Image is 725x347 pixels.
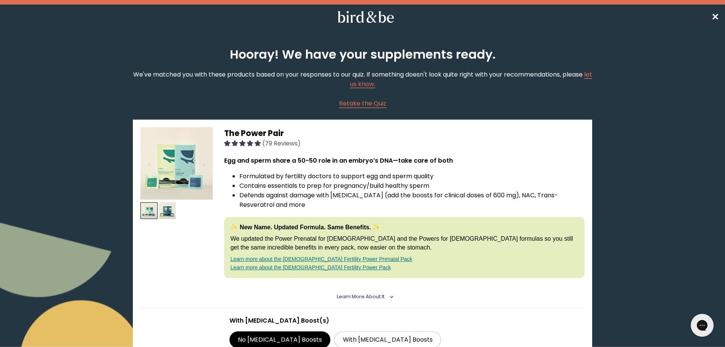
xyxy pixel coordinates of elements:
p: We updated the Power Prenatal for [DEMOGRAPHIC_DATA] and the Powers for [DEMOGRAPHIC_DATA] formul... [230,235,578,252]
a: Learn more about the [DEMOGRAPHIC_DATA] Fertility Power Prenatal Pack [230,256,412,262]
strong: Egg and sperm share a 50-50 role in an embryo’s DNA—take care of both [224,156,453,165]
p: We've matched you with these products based on your responses to our quiz. If something doesn't l... [133,70,592,89]
img: thumbnail image [159,202,176,219]
h2: Hooray! We have your supplements ready. [225,45,500,64]
a: Learn more about the [DEMOGRAPHIC_DATA] Fertility Power Pack [230,264,391,270]
img: thumbnail image [140,127,213,200]
p: With [MEDICAL_DATA] Boost(s) [229,316,496,325]
span: ✕ [711,11,719,23]
i: < [387,295,394,299]
span: 4.92 stars [224,139,262,148]
li: Defends against damage with [MEDICAL_DATA] (add the boosts for clinical doses of 600 mg), NAC, Tr... [239,190,584,209]
a: ✕ [711,10,719,24]
li: Formulated by fertility doctors to support egg and sperm quality [239,171,584,181]
a: Retake the Quiz [339,99,386,108]
a: let us know. [350,70,592,88]
span: Learn More About it [337,293,384,300]
img: thumbnail image [140,202,158,219]
strong: ✨ New Name. Updated Formula. Same Benefits. ✨ [230,224,380,230]
span: The Power Pair [224,128,284,139]
summary: Learn More About it < [337,293,388,300]
span: (79 Reviews) [262,139,301,148]
li: Contains essentials to prep for pregnancy/build healthy sperm [239,181,584,190]
iframe: Gorgias live chat messenger [687,311,717,339]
